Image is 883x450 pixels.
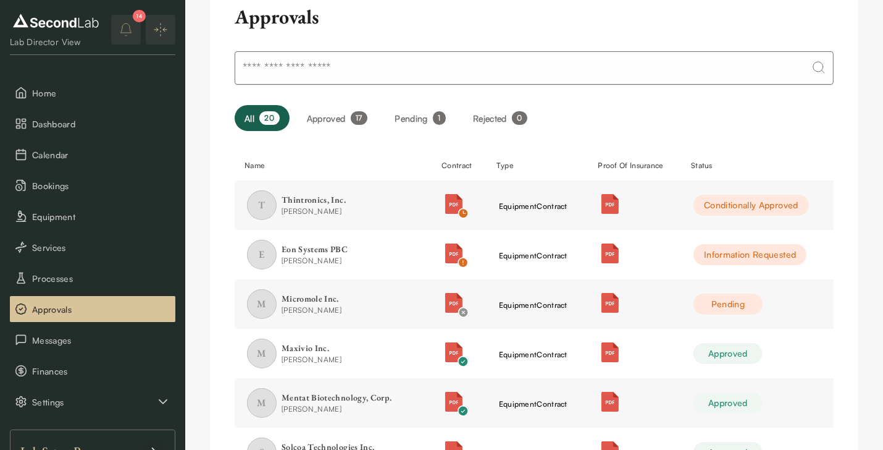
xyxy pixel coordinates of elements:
img: Attachment icon for pdf [600,342,620,362]
button: Expand/Collapse sidebar [146,15,175,45]
div: [PERSON_NAME] [282,354,341,365]
a: item Micromole Inc. [247,289,419,319]
button: Filter Approved bookings [297,105,378,131]
button: Filter all bookings [235,105,290,131]
img: Attachment icon for pdf [600,244,620,263]
a: item Eon Systems PBC [247,240,419,270]
div: Approved [693,343,763,364]
img: Check icon for pdf [458,405,469,417]
span: Dashboard [32,117,170,130]
div: Thintronics, Inc. [282,194,346,206]
span: equipment Contract [499,251,567,260]
span: Home [32,87,170,100]
img: Check icon for pdf [458,356,469,367]
span: Settings [32,396,156,409]
img: Attachment icon for pdf [600,194,620,214]
span: Messages [32,334,170,347]
button: Home [10,80,175,106]
span: equipment Contract [499,300,567,310]
button: Attachment icon for pdfCheck icon for pdf [444,293,464,313]
button: Bookings [10,172,175,198]
div: Information Requested [693,244,806,265]
span: Approvals [32,303,170,316]
div: Approved [693,393,763,414]
span: equipment Contract [499,350,567,359]
span: equipment Contract [499,399,567,409]
a: item Thintronics, Inc. [247,190,419,220]
button: Calendar [10,142,175,168]
button: Attachment icon for pdfCheck icon for pdf [444,244,464,263]
button: notifications [111,15,141,45]
button: Attachment icon for pdfCheck icon for pdf [444,194,464,214]
th: Contract [432,151,487,180]
div: 20 [259,111,280,125]
img: Attachment icon for pdf [444,293,464,313]
img: Check icon for pdf [458,257,469,268]
button: Filter Rejected bookings [463,105,537,131]
div: [PERSON_NAME] [282,255,348,266]
img: Attachment icon for pdf [444,342,464,362]
div: Settings sub items [10,389,175,415]
img: logo [10,11,102,31]
li: Equipment [10,203,175,229]
img: Attachment icon for pdf [444,194,464,214]
div: Lab Director View [10,36,102,48]
div: Maxivio Inc. [282,342,341,355]
span: M [247,388,277,418]
div: Micromole Inc. [282,293,341,305]
button: Messages [10,327,175,353]
a: item Maxivio Inc. [247,339,419,368]
button: Settings [10,389,175,415]
button: Attachment icon for pdfCheck icon for pdf [444,392,464,412]
th: Status [681,151,834,180]
span: E [247,240,277,270]
button: Approvals [10,296,175,322]
th: Name [235,151,432,180]
span: T [247,190,277,220]
button: Processes [10,265,175,291]
div: 14 [133,10,146,22]
div: [PERSON_NAME] [282,206,346,217]
div: 0 [512,111,527,125]
div: Conditionally Approved [693,195,809,216]
div: [PERSON_NAME] [282,404,391,415]
div: [PERSON_NAME] [282,305,341,316]
span: Equipment [32,210,170,223]
span: M [247,339,277,368]
img: Attachment icon for pdf [600,392,620,412]
th: Type [487,151,588,180]
div: Mentat Biotechnology, Corp. [282,392,391,404]
img: Attachment icon for pdf [444,244,464,263]
img: Attachment icon for pdf [600,293,620,313]
div: item Mentat Biotechnology, Corp. [247,388,419,418]
button: Finances [10,358,175,384]
a: Services [10,234,175,260]
span: Services [32,241,170,254]
span: Finances [32,365,170,378]
h2: Approvals [235,4,319,29]
div: Pending [693,294,763,315]
button: Filter Pending bookings [385,105,456,131]
button: Dashboard [10,111,175,137]
img: Check icon for pdf [458,307,469,318]
div: 1 [433,111,446,125]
